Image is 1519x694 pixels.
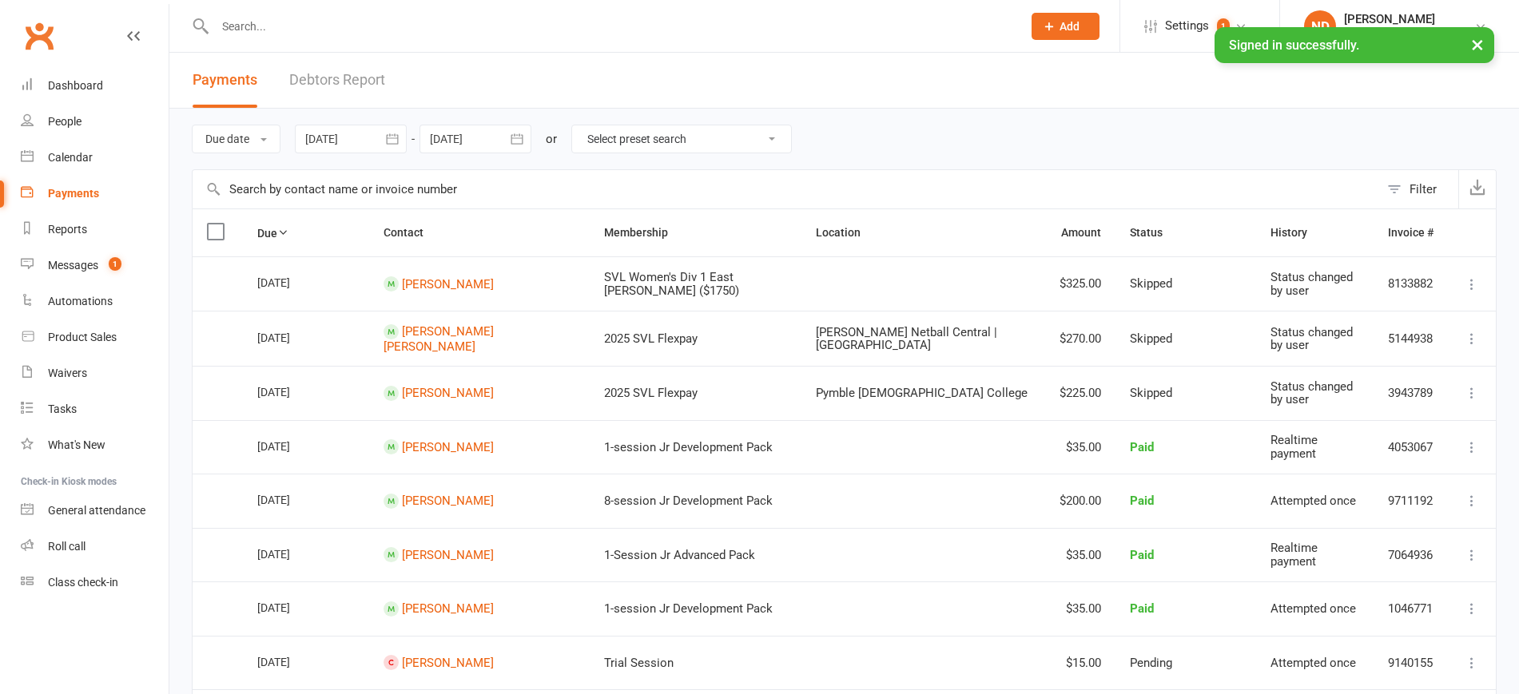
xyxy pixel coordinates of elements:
[21,493,169,529] a: General attendance kiosk mode
[604,386,698,400] span: 2025 SVL Flexpay
[193,71,257,88] span: Payments
[48,576,118,589] div: Class check-in
[1130,548,1154,562] span: Paid
[369,209,590,256] th: Contact
[21,355,169,391] a: Waivers
[48,504,145,517] div: General attendance
[1045,474,1115,528] td: $200.00
[257,595,331,620] div: [DATE]
[1270,433,1318,461] span: Realtime payment
[1374,581,1448,636] td: 1046771
[257,649,331,674] div: [DATE]
[257,434,331,458] div: [DATE]
[1270,379,1353,407] span: Status changed by user
[1379,170,1458,208] button: Filter
[801,209,1046,256] th: Location
[1374,474,1448,528] td: 9711192
[48,403,77,415] div: Tasks
[48,367,87,379] div: Waivers
[1130,440,1154,454] span: Paid
[1410,180,1437,199] div: Filter
[1374,420,1448,474] td: 4053067
[1270,656,1356,670] span: Attempted once
[1374,366,1448,420] td: 3943789
[1304,10,1336,42] div: ND
[1165,8,1209,44] span: Settings
[1256,209,1374,256] th: History
[1032,13,1099,40] button: Add
[801,366,1046,420] td: Pymble [DEMOGRAPHIC_DATA] College
[402,276,494,291] a: [PERSON_NAME]
[21,212,169,248] a: Reports
[1217,18,1230,34] span: 1
[1463,27,1492,61] button: ×
[1374,256,1448,311] td: 8133882
[1374,209,1448,256] th: Invoice #
[604,548,755,562] span: 1-Session Jr Advanced Pack
[21,319,169,355] a: Product Sales
[21,104,169,140] a: People
[48,187,99,200] div: Payments
[1130,331,1172,346] span: Skipped
[1060,20,1080,33] span: Add
[1130,601,1154,616] span: Paid
[604,601,773,616] span: 1-session Jr Development Pack
[48,223,87,236] div: Reports
[257,541,331,566] div: [DATE]
[257,379,331,404] div: [DATE]
[604,656,674,670] span: Trial Session
[1045,420,1115,474] td: $35.00
[48,295,113,307] div: Automations
[1374,311,1448,366] td: 5144938
[801,311,1046,366] td: [PERSON_NAME] Netball Central | [GEOGRAPHIC_DATA]
[21,565,169,601] a: Class kiosk mode
[48,259,98,272] div: Messages
[1130,276,1172,291] span: Skipped
[1374,636,1448,690] td: 9140155
[1045,256,1115,311] td: $325.00
[21,391,169,427] a: Tasks
[1045,581,1115,636] td: $35.00
[604,270,739,298] span: SVL Women's Div 1 East [PERSON_NAME] ($1750)
[1045,366,1115,420] td: $225.00
[21,140,169,176] a: Calendar
[1270,601,1356,616] span: Attempted once
[1344,26,1435,41] div: ProVolley Pty Ltd
[21,248,169,284] a: Messages 1
[48,540,85,553] div: Roll call
[1130,494,1154,508] span: Paid
[257,325,331,350] div: [DATE]
[21,68,169,104] a: Dashboard
[402,440,494,454] a: [PERSON_NAME]
[1344,12,1435,26] div: [PERSON_NAME]
[402,494,494,508] a: [PERSON_NAME]
[289,53,385,108] a: Debtors Report
[48,79,103,92] div: Dashboard
[243,209,369,256] th: Due
[1270,325,1353,353] span: Status changed by user
[21,427,169,463] a: What's New
[109,257,121,271] span: 1
[48,438,105,451] div: What's New
[1045,636,1115,690] td: $15.00
[1045,528,1115,582] td: $35.00
[402,386,494,400] a: [PERSON_NAME]
[257,487,331,512] div: [DATE]
[1270,494,1356,508] span: Attempted once
[1045,311,1115,366] td: $270.00
[604,331,698,346] span: 2025 SVL Flexpay
[48,151,93,164] div: Calendar
[604,494,773,508] span: 8-session Jr Development Pack
[193,170,1379,208] input: Search by contact name or invoice number
[384,324,494,354] a: [PERSON_NAME] [PERSON_NAME]
[402,656,494,670] a: [PERSON_NAME]
[19,16,59,56] a: Clubworx
[1374,528,1448,582] td: 7064936
[21,176,169,212] a: Payments
[1270,270,1353,298] span: Status changed by user
[257,270,331,295] div: [DATE]
[1045,209,1115,256] th: Amount
[1130,386,1172,400] span: Skipped
[546,129,557,149] div: or
[604,440,773,454] span: 1-session Jr Development Pack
